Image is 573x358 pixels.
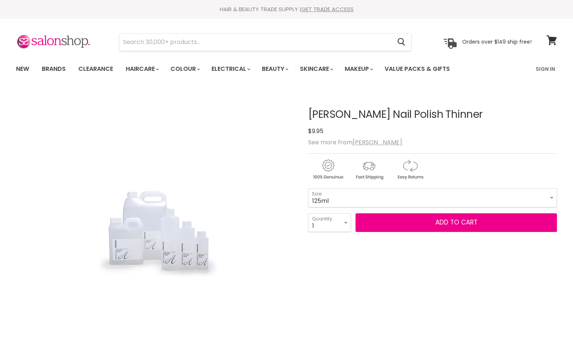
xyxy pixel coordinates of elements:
select: Quantity [308,213,351,232]
p: Orders over $149 ship free! [462,38,532,45]
img: genuine.gif [308,158,348,181]
a: GET TRADE ACCESS [301,5,354,13]
a: Skincare [294,61,338,77]
a: [PERSON_NAME] [353,138,402,147]
div: HAIR & BEAUTY TRADE SUPPLY | [7,6,566,13]
input: Search [119,34,391,51]
nav: Main [7,58,566,80]
button: Search [391,34,411,51]
img: Nail Polish Thinner [84,123,226,336]
img: returns.gif [390,158,430,181]
a: Sign In [531,61,560,77]
img: shipping.gif [349,158,389,181]
span: Add to cart [435,218,477,227]
a: Haircare [120,61,163,77]
a: Colour [165,61,204,77]
button: Add to cart [356,213,557,232]
a: New [10,61,35,77]
h1: [PERSON_NAME] Nail Polish Thinner [308,109,557,120]
a: Brands [36,61,71,77]
ul: Main menu [10,58,494,80]
a: Value Packs & Gifts [379,61,455,77]
a: Clearance [73,61,119,77]
span: See more from [308,138,402,147]
a: Beauty [256,61,293,77]
a: Makeup [339,61,378,77]
span: $9.95 [308,127,323,135]
form: Product [119,33,411,51]
a: Electrical [206,61,255,77]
